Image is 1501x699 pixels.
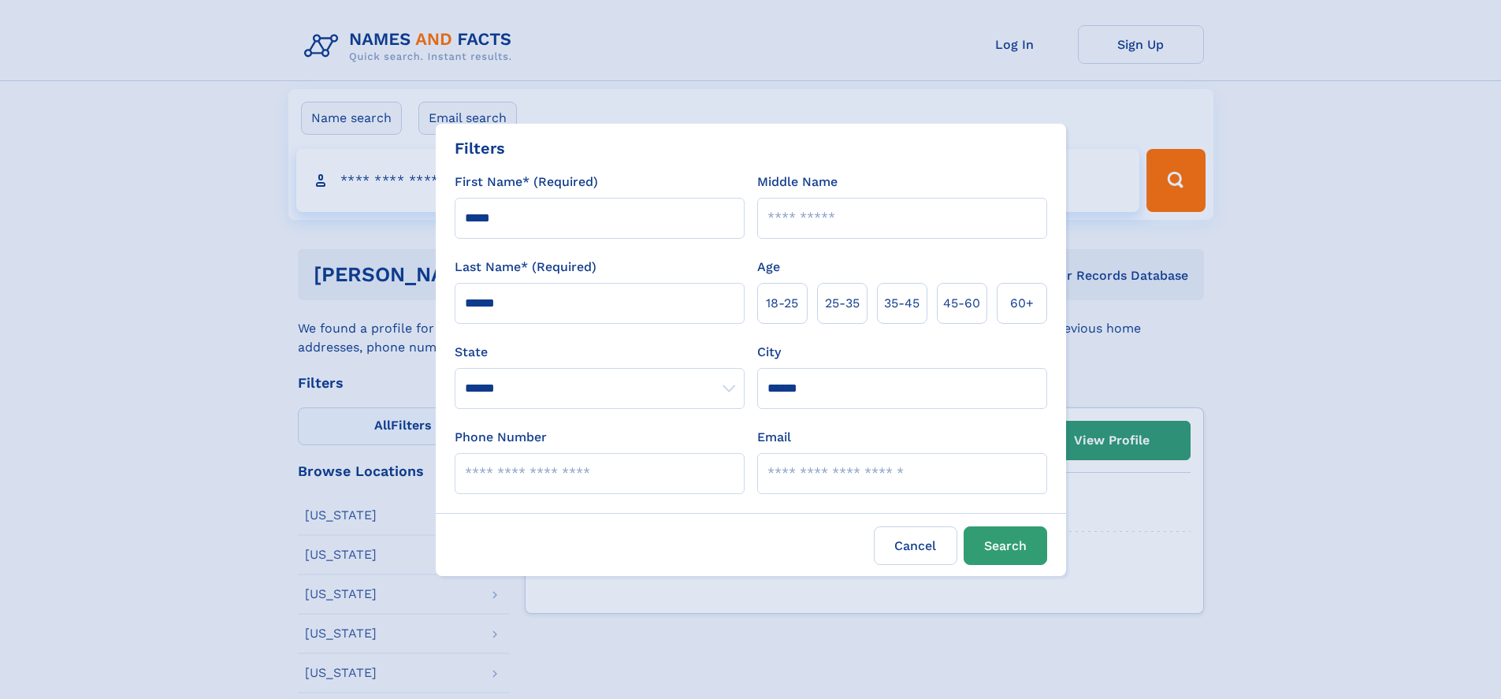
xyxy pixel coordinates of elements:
span: 60+ [1010,294,1034,313]
label: First Name* (Required) [455,173,598,191]
span: 45‑60 [943,294,980,313]
label: Middle Name [757,173,838,191]
span: 25‑35 [825,294,860,313]
label: Age [757,258,780,277]
div: Filters [455,136,505,160]
label: City [757,343,781,362]
label: Phone Number [455,428,547,447]
label: State [455,343,745,362]
label: Cancel [874,526,957,565]
span: 18‑25 [766,294,798,313]
button: Search [964,526,1047,565]
span: 35‑45 [884,294,920,313]
label: Email [757,428,791,447]
label: Last Name* (Required) [455,258,596,277]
